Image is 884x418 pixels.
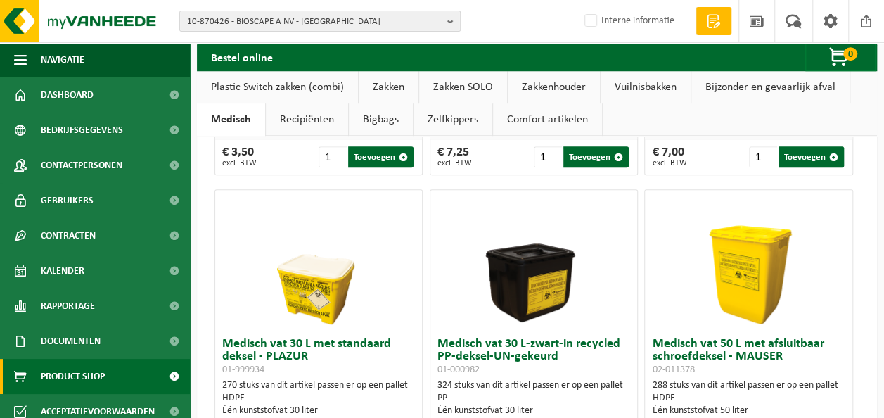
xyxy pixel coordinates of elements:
div: 270 stuks van dit artikel passen er op een pallet [222,379,416,417]
div: 288 stuks van dit artikel passen er op een pallet [652,379,845,417]
span: 01-000982 [437,365,480,375]
a: Zakkenhouder [508,71,600,103]
span: excl. BTW [652,159,686,167]
span: Contracten [41,218,96,253]
h2: Bestel online [197,43,287,70]
a: Zakken [359,71,418,103]
input: 1 [749,146,777,167]
a: Medisch [197,103,265,136]
h3: Medisch vat 30 L-zwart-in recycled PP-deksel-UN-gekeurd [437,338,631,376]
button: 10-870426 - BIOSCAPE A NV - [GEOGRAPHIC_DATA] [179,11,461,32]
a: Recipiënten [266,103,348,136]
span: Gebruikers [41,183,94,218]
input: 1 [534,146,562,167]
button: Toevoegen [779,146,844,167]
div: Één kunststofvat 50 liter [652,405,845,417]
span: Kalender [41,253,84,289]
span: 02-011378 [652,365,694,375]
a: Zelfkippers [414,103,492,136]
h3: Medisch vat 50 L met afsluitbaar schroefdeksel - MAUSER [652,338,845,376]
span: 10-870426 - BIOSCAPE A NV - [GEOGRAPHIC_DATA] [187,11,442,32]
span: 0 [843,47,857,61]
div: PP [437,392,631,405]
img: 02-011378 [679,190,819,331]
div: € 3,50 [222,146,257,167]
div: HDPE [652,392,845,405]
span: Documenten [41,324,101,359]
label: Interne informatie [582,11,674,32]
a: Comfort artikelen [493,103,602,136]
div: € 7,25 [437,146,472,167]
a: Bijzonder en gevaarlijk afval [691,71,850,103]
h3: Medisch vat 30 L met standaard deksel - PLAZUR [222,338,416,376]
button: Toevoegen [348,146,414,167]
a: Plastic Switch zakken (combi) [197,71,358,103]
div: Één kunststofvat 30 liter [437,405,631,417]
input: 1 [319,146,347,167]
span: Product Shop [41,359,105,394]
div: € 7,00 [652,146,686,167]
span: excl. BTW [437,159,472,167]
div: 324 stuks van dit artikel passen er op een pallet [437,379,631,417]
img: 01-999934 [248,190,389,331]
button: Toevoegen [563,146,629,167]
div: HDPE [222,392,416,405]
span: 01-999934 [222,365,264,375]
span: excl. BTW [222,159,257,167]
div: Één kunststofvat 30 liter [222,405,416,417]
button: 0 [805,43,876,71]
a: Zakken SOLO [419,71,507,103]
span: Contactpersonen [41,148,122,183]
span: Dashboard [41,77,94,113]
span: Navigatie [41,42,84,77]
a: Vuilnisbakken [601,71,691,103]
span: Rapportage [41,289,95,324]
a: Bigbags [349,103,413,136]
span: Bedrijfsgegevens [41,113,123,148]
img: 01-000982 [463,190,604,331]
